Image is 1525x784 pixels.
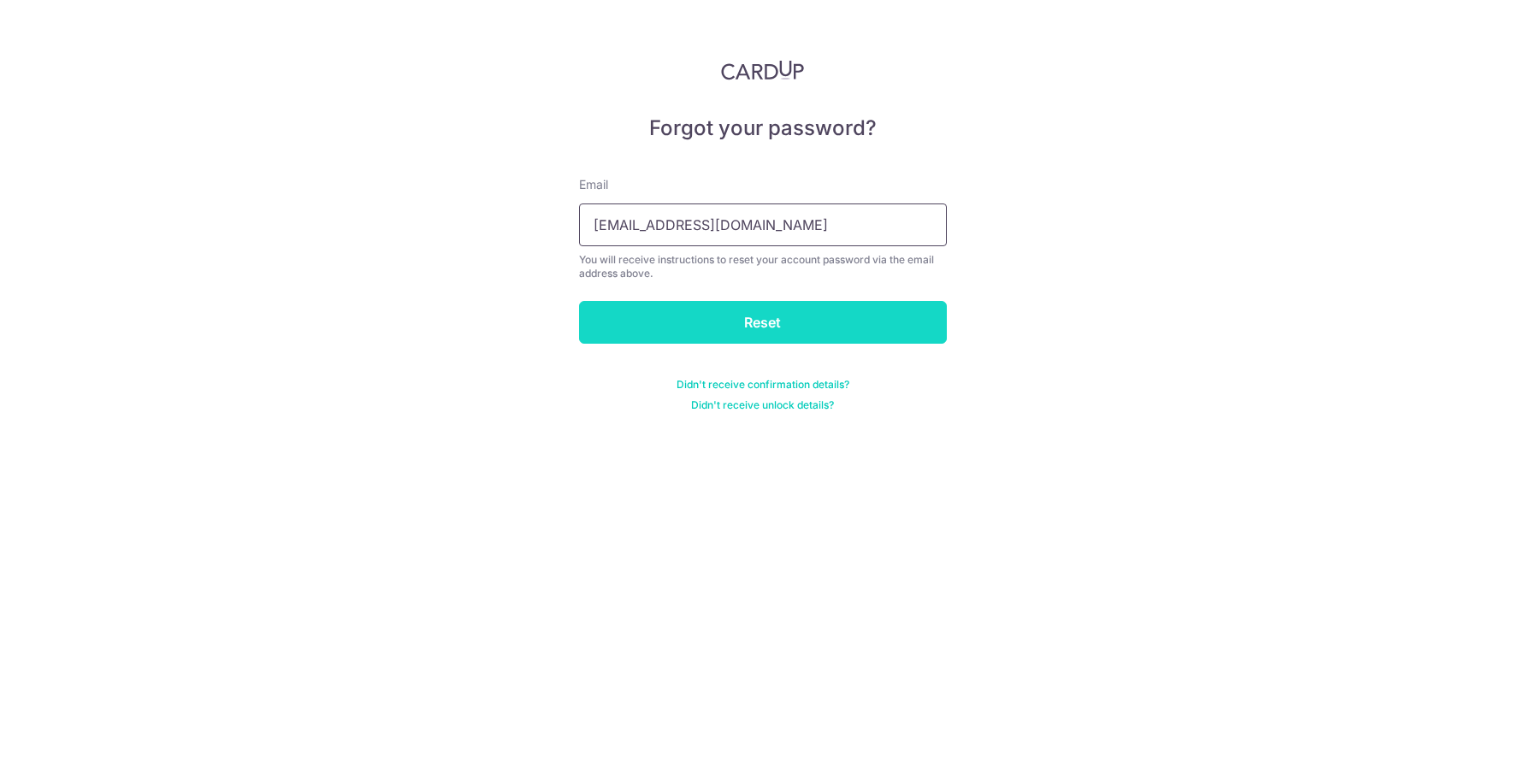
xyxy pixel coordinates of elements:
[677,378,849,392] a: Didn't receive confirmation details?
[721,60,805,80] img: CardUp Logo
[579,203,947,246] input: Enter your Email
[579,115,947,142] h5: Forgot your password?
[579,176,608,193] label: Email
[579,301,947,344] input: Reset
[691,398,834,412] a: Didn't receive unlock details?
[579,253,947,280] div: You will receive instructions to reset your account password via the email address above.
